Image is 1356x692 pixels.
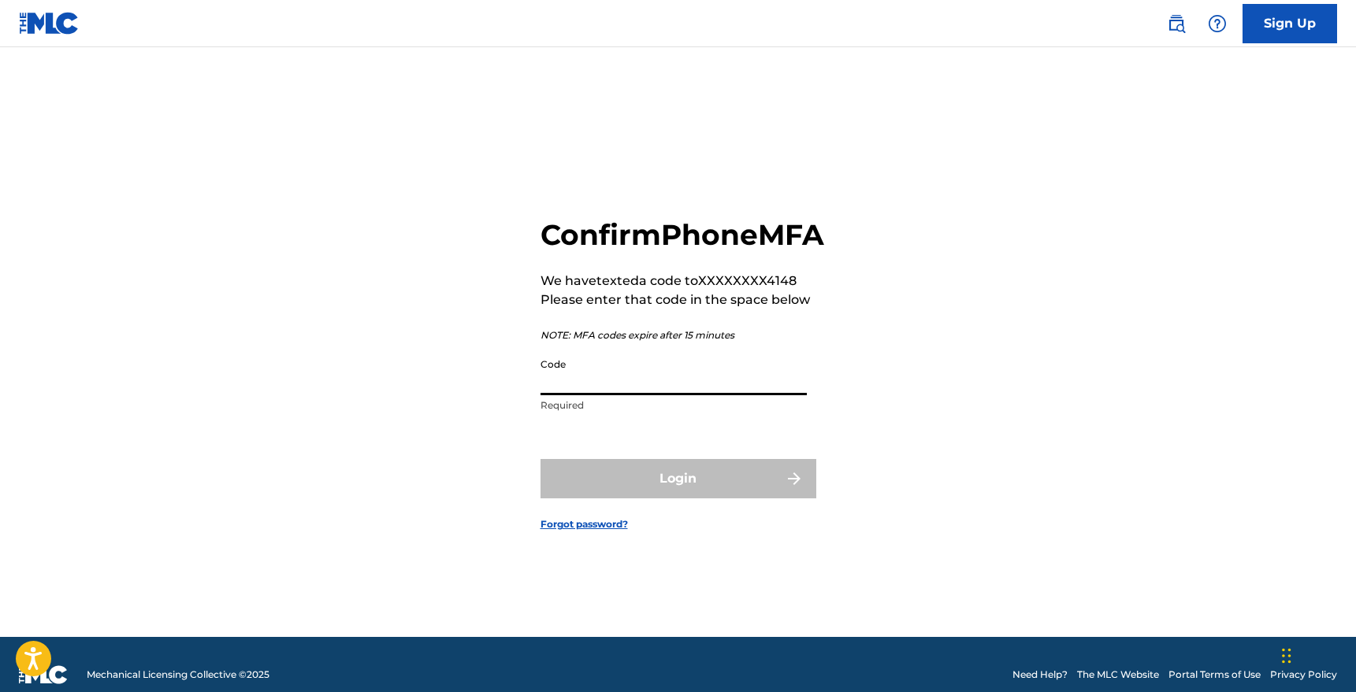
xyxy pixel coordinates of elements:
div: Drag [1282,632,1291,679]
p: Required [541,398,807,413]
span: Mechanical Licensing Collective © 2025 [87,668,269,682]
p: We have texted a code to XXXXXXXX4148 [541,272,824,290]
a: The MLC Website [1077,668,1159,682]
img: MLC Logo [19,12,80,35]
a: Need Help? [1012,668,1068,682]
h2: Confirm Phone MFA [541,217,824,253]
a: Public Search [1161,8,1192,39]
a: Privacy Policy [1270,668,1337,682]
p: NOTE: MFA codes expire after 15 minutes [541,328,824,342]
a: Portal Terms of Use [1168,668,1261,682]
img: logo [19,665,68,684]
img: help [1208,14,1227,33]
p: Please enter that code in the space below [541,290,824,309]
iframe: Chat Widget [1277,616,1356,692]
a: Sign Up [1243,4,1337,43]
img: search [1167,14,1186,33]
div: Help [1202,8,1233,39]
a: Forgot password? [541,517,628,531]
